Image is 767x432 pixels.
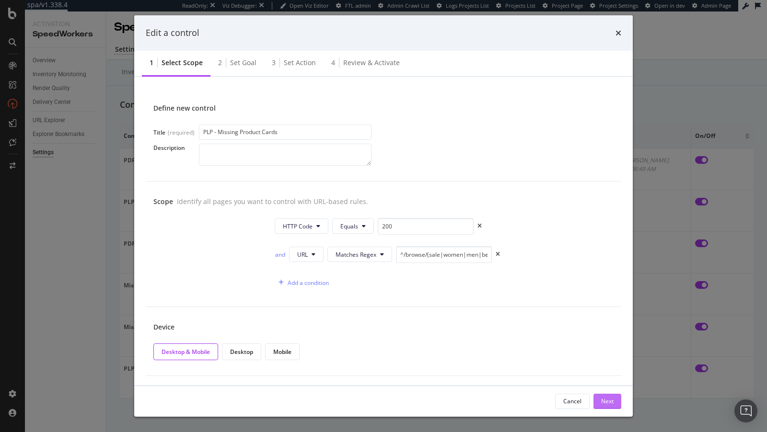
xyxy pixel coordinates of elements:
[218,58,222,68] div: 2
[275,250,285,259] div: and
[134,15,633,417] div: modal
[230,348,253,356] div: Desktop
[340,222,358,230] span: Equals
[555,394,590,409] button: Cancel
[162,348,210,356] div: Desktop & Mobile
[601,397,614,405] div: Next
[177,197,368,206] div: Identify all pages you want to control with URL-based rules.
[272,58,276,68] div: 3
[343,58,400,68] div: Review & Activate
[331,58,335,68] div: 4
[230,58,256,68] div: Set goal
[593,394,621,409] button: Next
[275,218,328,234] button: HTTP Code
[284,58,316,68] div: Set action
[563,397,581,405] div: Cancel
[146,27,199,39] div: Edit a control
[153,128,165,136] div: Title
[327,247,392,262] button: Matches Regex
[150,58,153,68] div: 1
[273,348,291,356] div: Mobile
[162,58,203,68] div: Select scope
[297,250,308,259] span: URL
[275,275,329,290] button: Add a condition
[477,223,482,229] div: times
[288,279,329,287] div: Add a condition
[332,218,374,234] button: Equals
[336,250,376,259] span: Matches Regex
[283,222,313,230] span: HTTP Code
[153,144,199,152] div: Description
[153,322,614,332] div: Device
[289,247,324,262] button: URL
[153,103,614,113] div: Define new control
[616,27,621,39] div: times
[496,251,500,257] div: times
[153,197,173,206] div: Scope
[168,128,195,136] div: (required)
[734,399,757,422] div: Open Intercom Messenger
